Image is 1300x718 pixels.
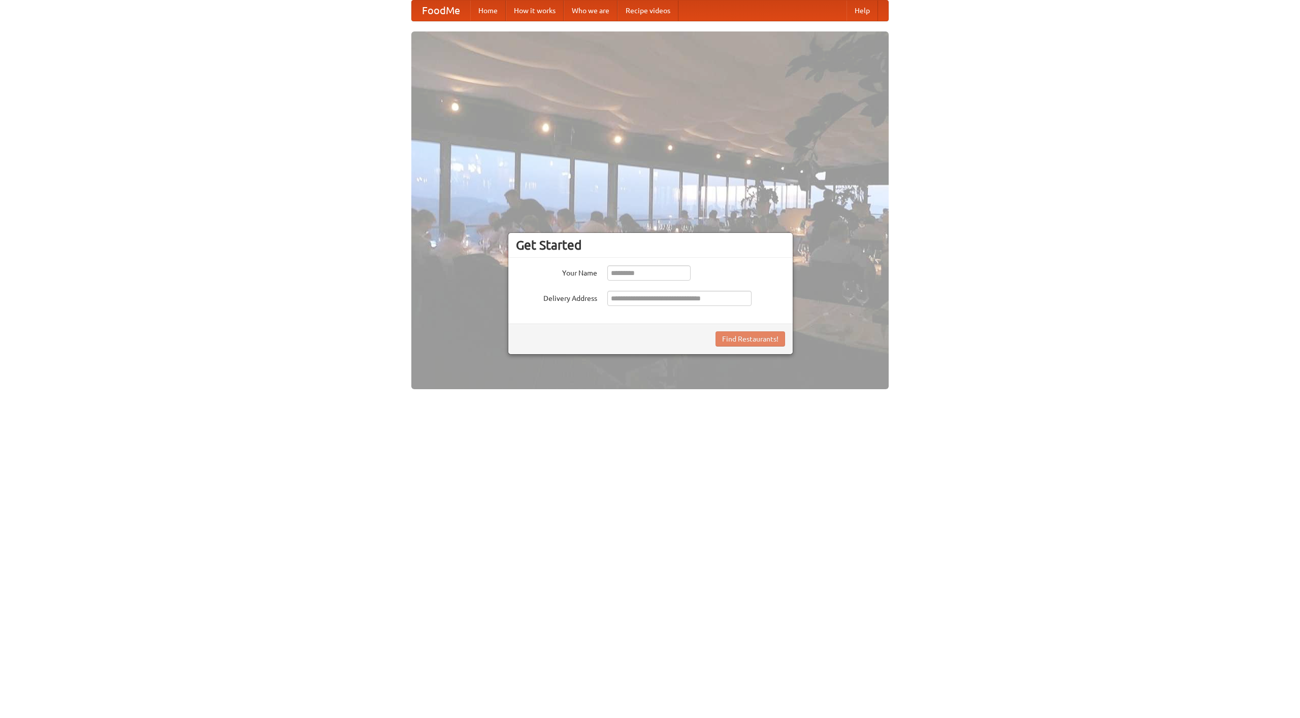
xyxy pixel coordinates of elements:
a: Who we are [564,1,617,21]
label: Your Name [516,265,597,278]
h3: Get Started [516,237,785,253]
label: Delivery Address [516,291,597,303]
a: How it works [506,1,564,21]
button: Find Restaurants! [716,331,785,347]
a: Help [847,1,878,21]
a: FoodMe [412,1,470,21]
a: Home [470,1,506,21]
a: Recipe videos [617,1,678,21]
